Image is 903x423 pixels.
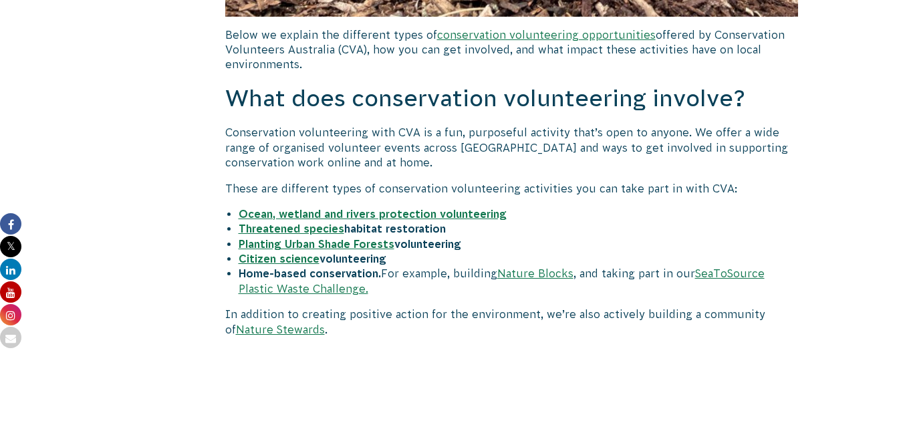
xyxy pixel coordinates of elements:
p: Conservation volunteering with CVA is a fun, purposeful activity that’s open to anyone. We offer ... [225,125,799,170]
a: SeaToSource Plastic Waste Challenge. [239,267,765,294]
p: Below we explain the different types of offered by Conservation Volunteers Australia (CVA), how y... [225,27,799,72]
p: In addition to creating positive action for the environment, we’re also actively building a commu... [225,307,799,337]
a: Nature Stewards [236,323,325,335]
strong: volunteering [394,238,461,250]
a: Ocean, wetland and rivers protection volunteering [239,208,507,220]
a: Threatened species [239,223,344,235]
a: Nature Blocks [497,267,573,279]
a: Planting Urban Shade Forests [239,238,394,250]
a: conservation volunteering opportunities [437,29,656,41]
h2: What does conservation volunteering involve? [225,83,799,115]
strong: volunteering [319,253,386,265]
a: Citizen science [239,253,319,265]
li: For example, building , and taking part in our [239,266,799,296]
strong: habitat restoration [344,223,446,235]
strong: Home-based conservation. [239,267,381,279]
p: These are different types of conservation volunteering activities you can take part in with CVA: [225,181,799,196]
